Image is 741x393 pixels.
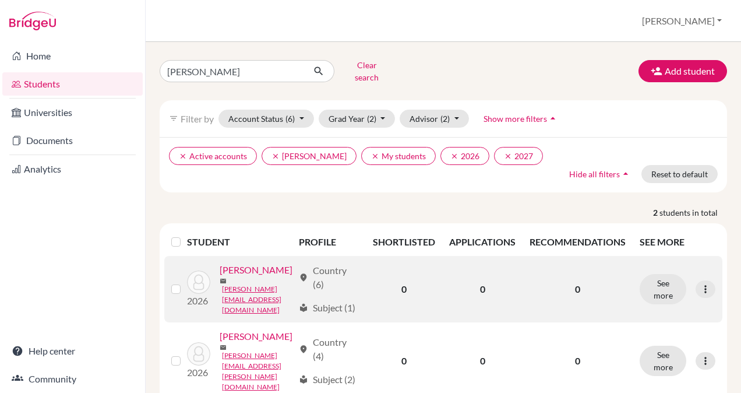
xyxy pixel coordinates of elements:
p: 0 [530,282,626,296]
th: RECOMMENDATIONS [523,228,633,256]
th: STUDENT [187,228,292,256]
i: clear [450,152,458,160]
span: local_library [299,303,308,313]
div: Subject (1) [299,301,355,315]
input: Find student by name... [160,60,304,82]
a: Universities [2,101,143,124]
span: mail [220,344,227,351]
a: [PERSON_NAME] [220,329,292,343]
img: Bridge-U [9,12,56,30]
span: Hide all filters [569,169,620,179]
th: SEE MORE [633,228,722,256]
span: (2) [440,114,450,124]
span: local_library [299,375,308,384]
button: Hide all filtersarrow_drop_up [559,165,641,183]
button: Grad Year(2) [319,110,396,128]
a: [PERSON_NAME] [220,263,292,277]
span: Show more filters [484,114,547,124]
img: Mohammad, Omar [187,342,210,366]
button: See more [640,274,686,304]
i: filter_list [169,114,178,123]
a: Analytics [2,157,143,181]
button: clear2026 [440,147,489,165]
th: SHORTLISTED [366,228,442,256]
button: Add student [638,60,727,82]
button: Reset to default [641,165,718,183]
i: arrow_drop_up [547,113,559,124]
div: Subject (2) [299,373,355,387]
button: See more [640,346,686,376]
td: 0 [442,256,523,322]
i: clear [504,152,512,160]
button: clearMy students [361,147,436,165]
a: Students [2,72,143,96]
p: 0 [530,354,626,368]
button: Advisor(2) [400,110,469,128]
a: Community [2,367,143,391]
span: location_on [299,345,308,354]
button: Show more filtersarrow_drop_up [474,110,569,128]
i: clear [179,152,187,160]
p: 2026 [187,294,210,308]
a: [PERSON_NAME][EMAIL_ADDRESS][PERSON_NAME][DOMAIN_NAME] [222,350,294,392]
i: arrow_drop_up [620,168,631,180]
span: Filter by [181,113,214,124]
th: APPLICATIONS [442,228,523,256]
span: mail [220,278,227,285]
div: Country (4) [299,335,359,363]
a: Documents [2,129,143,152]
i: clear [371,152,379,160]
button: Clear search [334,56,399,86]
th: PROFILE [292,228,366,256]
button: clear[PERSON_NAME] [262,147,357,165]
span: (6) [285,114,295,124]
a: Help center [2,339,143,363]
img: Abueideh, Omar [187,271,210,294]
a: Home [2,44,143,68]
i: clear [271,152,280,160]
p: 2026 [187,366,210,380]
button: clear2027 [494,147,543,165]
button: Account Status(6) [218,110,314,128]
button: clearActive accounts [169,147,257,165]
td: 0 [366,256,442,322]
button: [PERSON_NAME] [637,10,727,32]
span: (2) [367,114,376,124]
a: [PERSON_NAME][EMAIL_ADDRESS][DOMAIN_NAME] [222,284,294,315]
span: location_on [299,273,308,282]
span: students in total [659,206,727,219]
div: Country (6) [299,264,359,292]
strong: 2 [653,206,659,219]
